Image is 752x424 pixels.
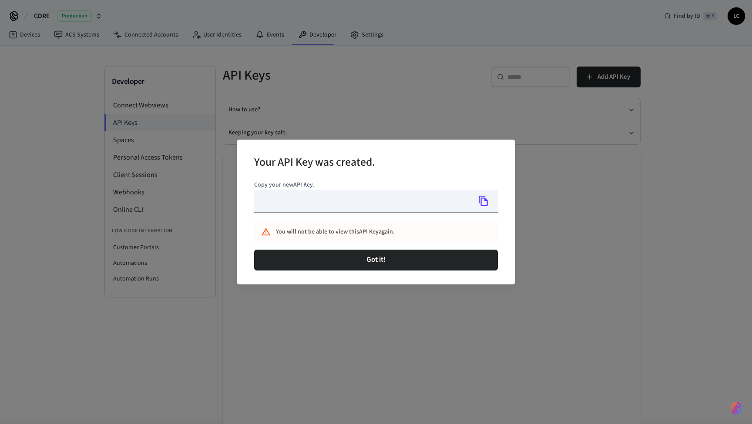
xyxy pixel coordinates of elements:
[254,150,375,177] h2: Your API Key was created.
[731,401,742,415] img: SeamLogoGradient.69752ec5.svg
[474,192,493,210] button: Copy
[276,224,460,240] div: You will not be able to view this API Key again.
[254,250,498,270] button: Got it!
[254,180,498,190] p: Copy your new API Key .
